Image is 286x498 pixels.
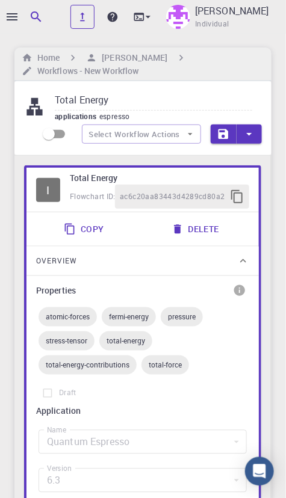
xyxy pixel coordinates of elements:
[70,191,115,201] span: Flowchart ID:
[19,51,267,78] nav: breadcrumb
[166,5,190,29] img: Emad Rahimi
[33,64,138,78] h6: Workflows - New Workflow
[99,336,152,346] span: total-energy
[102,312,156,322] span: fermi-energy
[70,171,249,185] h6: Total Energy
[36,284,76,297] h6: Properties
[24,8,67,19] span: Support
[39,312,97,322] span: atomic-forces
[36,251,77,271] span: Overview
[161,312,203,322] span: pressure
[164,217,229,241] button: Delete
[245,457,274,486] div: Open Intercom Messenger
[55,111,99,121] span: applications
[39,360,137,370] span: total-energy-contributions
[97,51,167,64] h6: [PERSON_NAME]
[36,178,60,202] div: I
[36,405,249,418] h6: Application
[39,336,95,346] span: stress-tensor
[33,51,60,64] h6: Home
[36,178,60,202] span: Idle
[82,124,201,144] button: Select Workflow Actions
[195,4,269,18] p: [PERSON_NAME]
[47,425,66,435] label: Name
[120,191,225,203] span: ac6c20aa83443d4289cd80a2
[230,281,249,300] button: info
[39,469,247,493] div: 6.3
[141,360,189,370] span: total-force
[39,430,247,454] div: Quantum Espresso
[195,18,229,30] span: Individual
[47,464,72,474] label: Version
[26,247,259,275] div: Overview
[59,387,76,399] span: Draft
[99,111,135,121] span: espresso
[57,217,114,241] button: Copy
